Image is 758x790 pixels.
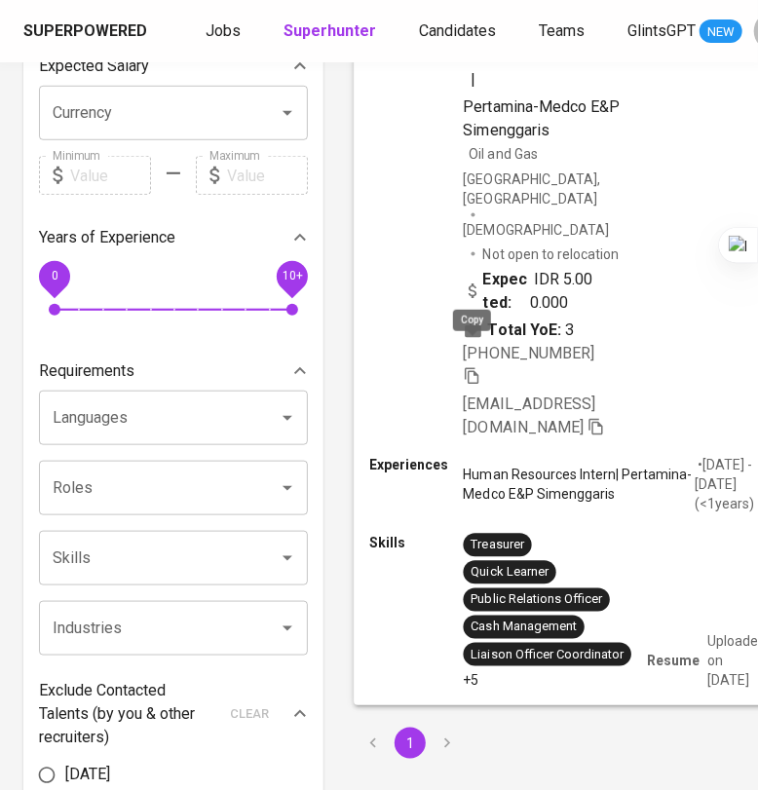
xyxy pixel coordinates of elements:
b: Total YoE: [488,319,561,342]
p: Not open to relocation [483,244,619,263]
div: Years of Experience [39,218,308,257]
div: Exclude Contacted Talents (by you & other recruiters)clear [39,679,308,749]
span: NEW [700,22,742,42]
span: Oil and Gas [470,146,538,162]
button: page 1 [395,728,426,759]
div: IDR 5.000.000 [464,267,596,314]
span: | [472,68,476,92]
div: [GEOGRAPHIC_DATA], [GEOGRAPHIC_DATA] [464,169,628,208]
p: Requirements [39,359,134,383]
div: Expected Salary [39,47,308,86]
div: Public Relations Officer [472,590,602,609]
span: 0 [51,270,57,283]
a: Superpowered [23,20,151,43]
div: Requirements [39,352,308,391]
div: Superpowered [23,20,147,43]
button: Open [274,474,301,502]
div: Liaison Officer Coordinator [472,645,624,663]
a: Candidates [419,19,500,44]
span: [EMAIL_ADDRESS][DOMAIN_NAME] [464,395,595,436]
a: Jobs [206,19,245,44]
p: Resume [647,651,700,670]
p: Expected Salary [39,55,149,78]
button: Open [274,99,301,127]
span: [PHONE_NUMBER] [464,344,594,362]
input: Value [70,156,151,195]
span: 3 [565,319,574,342]
span: [DATE] [65,764,110,787]
button: Open [274,615,301,642]
input: Value [227,156,308,195]
p: Skills [369,533,463,552]
span: Teams [539,21,585,40]
p: Years of Experience [39,226,175,249]
p: Human Resources Intern | Pertamina-Medco E&P Simenggaris [464,465,696,504]
span: Pertamina-Medco E&P Simenggaris [464,97,620,139]
a: Superhunter [284,19,380,44]
a: GlintsGPT NEW [627,19,742,44]
p: +5 [464,670,479,690]
button: Open [274,545,301,572]
a: Teams [539,19,588,44]
nav: pagination navigation [355,728,466,759]
div: Treasurer [472,536,524,554]
div: Cash Management [472,618,577,636]
span: Candidates [419,21,496,40]
span: [DEMOGRAPHIC_DATA] [464,220,612,240]
span: GlintsGPT [627,21,696,40]
b: Expected: [483,267,531,314]
b: Superhunter [284,21,376,40]
span: 10+ [282,270,302,283]
span: Jobs [206,21,241,40]
p: Exclude Contacted Talents (by you & other recruiters) [39,679,218,749]
button: Open [274,404,301,432]
div: Quick Learner [472,563,549,582]
p: Experiences [369,455,463,474]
